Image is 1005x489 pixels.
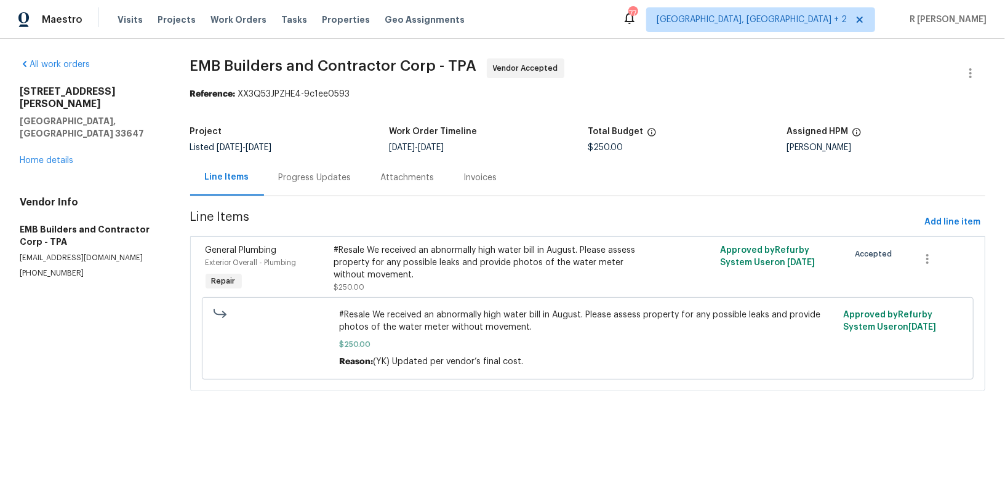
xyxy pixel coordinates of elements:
[787,143,985,152] div: [PERSON_NAME]
[339,309,836,333] span: #Resale We received an abnormally high water bill in August. Please assess property for any possi...
[190,127,222,136] h5: Project
[20,253,161,263] p: [EMAIL_ADDRESS][DOMAIN_NAME]
[720,246,815,267] span: Approved by Refurby System User on
[322,14,370,26] span: Properties
[190,90,236,98] b: Reference:
[418,143,444,152] span: [DATE]
[20,156,73,165] a: Home details
[493,62,563,74] span: Vendor Accepted
[843,311,936,332] span: Approved by Refurby System User on
[206,259,297,266] span: Exterior Overall - Plumbing
[381,172,434,184] div: Attachments
[42,14,82,26] span: Maestro
[385,14,465,26] span: Geo Assignments
[628,7,637,20] div: 77
[334,284,365,291] span: $250.00
[210,14,266,26] span: Work Orders
[389,143,444,152] span: -
[464,172,497,184] div: Invoices
[158,14,196,26] span: Projects
[20,196,161,209] h4: Vendor Info
[206,246,277,255] span: General Plumbing
[389,127,477,136] h5: Work Order Timeline
[207,275,241,287] span: Repair
[217,143,243,152] span: [DATE]
[190,88,985,100] div: XX3Q53JPZHE4-9c1ee0593
[588,127,643,136] h5: Total Budget
[217,143,272,152] span: -
[339,357,373,366] span: Reason:
[205,171,249,183] div: Line Items
[20,60,90,69] a: All work orders
[190,211,919,234] span: Line Items
[190,58,477,73] span: EMB Builders and Contractor Corp - TPA
[905,14,987,26] span: R [PERSON_NAME]
[20,268,161,279] p: [PHONE_NUMBER]
[908,323,936,332] span: [DATE]
[389,143,415,152] span: [DATE]
[588,143,623,152] span: $250.00
[647,127,657,143] span: The total cost of line items that have been proposed by Opendoor. This sum includes line items th...
[334,244,649,281] div: #Resale We received an abnormally high water bill in August. Please assess property for any possi...
[787,258,815,267] span: [DATE]
[787,127,848,136] h5: Assigned HPM
[20,223,161,248] h5: EMB Builders and Contractor Corp - TPA
[20,115,161,140] h5: [GEOGRAPHIC_DATA], [GEOGRAPHIC_DATA] 33647
[339,338,836,351] span: $250.00
[118,14,143,26] span: Visits
[279,172,351,184] div: Progress Updates
[20,85,161,110] h2: [STREET_ADDRESS][PERSON_NAME]
[852,127,862,143] span: The hpm assigned to this work order.
[919,211,985,234] button: Add line item
[924,215,980,230] span: Add line item
[855,248,897,260] span: Accepted
[657,14,847,26] span: [GEOGRAPHIC_DATA], [GEOGRAPHIC_DATA] + 2
[246,143,272,152] span: [DATE]
[190,143,272,152] span: Listed
[281,15,307,24] span: Tasks
[373,357,523,366] span: (YK) Updated per vendor’s final cost.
